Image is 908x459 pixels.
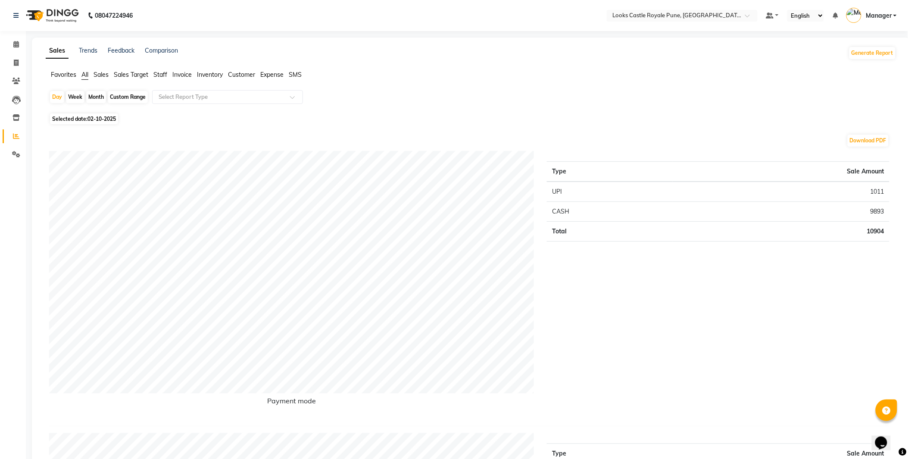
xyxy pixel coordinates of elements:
span: 02-10-2025 [87,116,116,122]
td: 1011 [673,182,889,202]
td: UPI [547,182,673,202]
span: All [81,71,88,79]
td: 9893 [673,202,889,222]
td: Total [547,222,673,242]
span: Sales [94,71,109,79]
span: Sales Target [114,71,148,79]
h6: Payment mode [49,397,534,409]
span: Selected date: [50,113,118,124]
span: Inventory [197,71,223,79]
span: Staff [153,71,167,79]
div: Week [66,91,84,103]
span: Invoice [172,71,192,79]
button: Generate Report [849,47,896,59]
span: Manager [866,11,892,20]
div: Custom Range [108,91,148,103]
span: Expense [260,71,284,79]
td: CASH [547,202,673,222]
th: Sale Amount [673,162,889,182]
a: Comparison [145,47,178,54]
span: Favorites [51,71,76,79]
td: 10904 [673,222,889,242]
iframe: chat widget [872,424,899,450]
img: logo [22,3,81,28]
span: SMS [289,71,302,79]
th: Type [547,162,673,182]
span: Customer [228,71,255,79]
b: 08047224946 [95,3,133,28]
div: Month [86,91,106,103]
div: Day [50,91,64,103]
a: Feedback [108,47,134,54]
a: Trends [79,47,97,54]
a: Sales [46,43,69,59]
button: Download PDF [848,135,889,147]
img: Manager [846,8,861,23]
